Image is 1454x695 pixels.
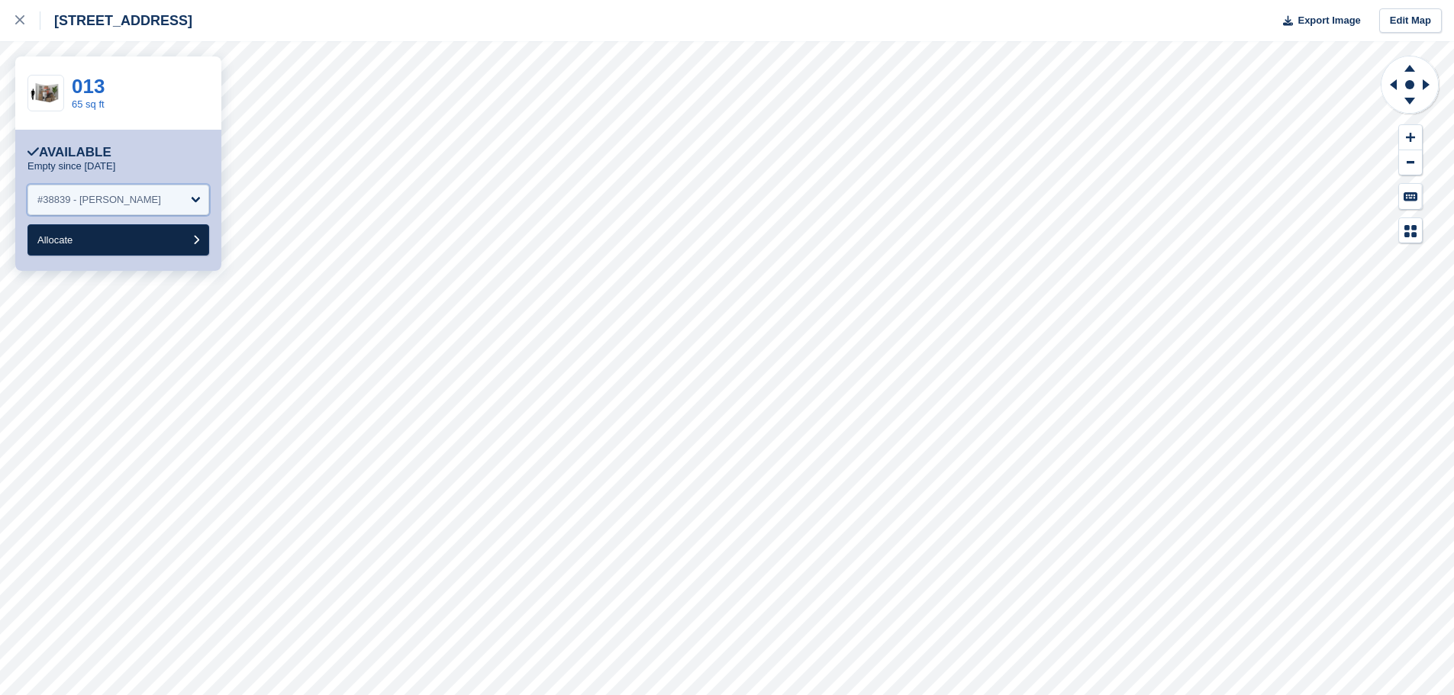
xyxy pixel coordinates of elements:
button: Allocate [27,224,209,256]
a: 65 sq ft [72,98,105,110]
img: 64-sqft-unit.jpg [28,80,63,107]
div: #38839 - [PERSON_NAME] [37,192,161,208]
div: Available [27,145,111,160]
a: Edit Map [1379,8,1442,34]
span: Allocate [37,234,73,246]
p: Empty since [DATE] [27,160,115,172]
button: Map Legend [1399,218,1422,243]
button: Export Image [1274,8,1361,34]
a: 013 [72,75,105,98]
button: Keyboard Shortcuts [1399,184,1422,209]
button: Zoom Out [1399,150,1422,175]
button: Zoom In [1399,125,1422,150]
span: Export Image [1298,13,1360,28]
div: [STREET_ADDRESS] [40,11,192,30]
